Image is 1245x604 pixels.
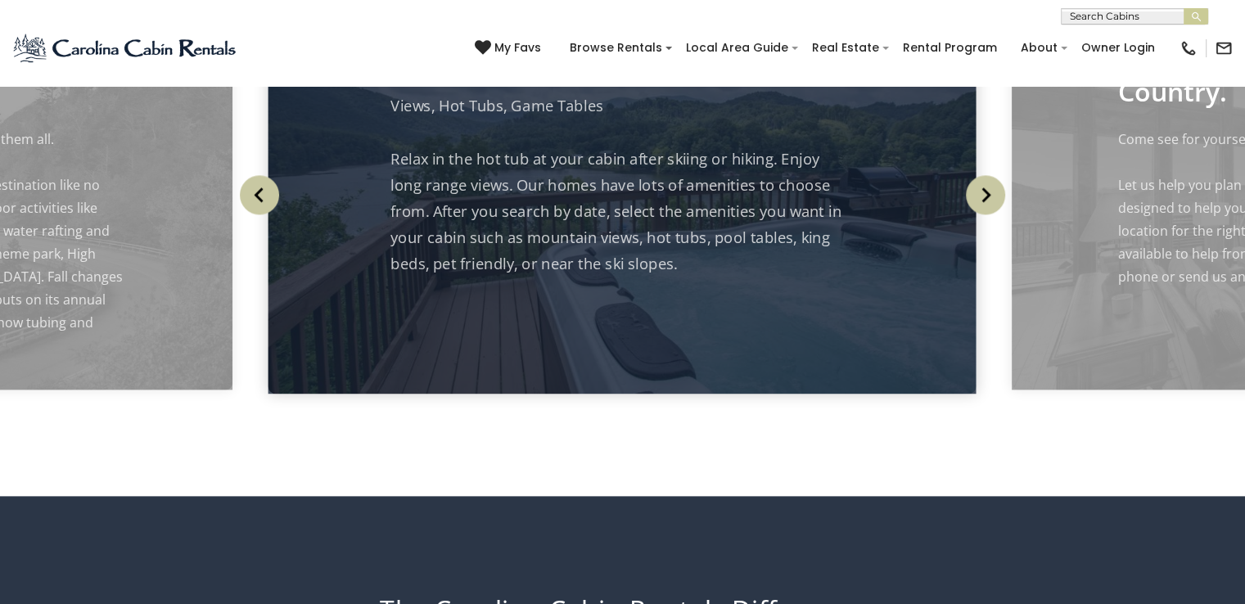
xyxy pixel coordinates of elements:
a: Local Area Guide [678,35,796,61]
a: Browse Rentals [562,35,670,61]
button: Next [959,158,1013,232]
a: About [1013,35,1066,61]
img: arrow [240,175,279,214]
img: arrow [966,175,1005,214]
a: My Favs [475,39,545,57]
a: Owner Login [1073,35,1163,61]
img: phone-regular-black.png [1180,39,1198,57]
a: Rental Program [895,35,1005,61]
p: Views, Hot Tubs, Game Tables Relax in the hot tub at your cabin after skiing or hiking. Enjoy lon... [390,92,854,277]
a: Real Estate [804,35,887,61]
img: mail-regular-black.png [1215,39,1233,57]
img: Blue-2.png [12,32,239,65]
button: Previous [232,158,286,232]
span: My Favs [494,39,541,56]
